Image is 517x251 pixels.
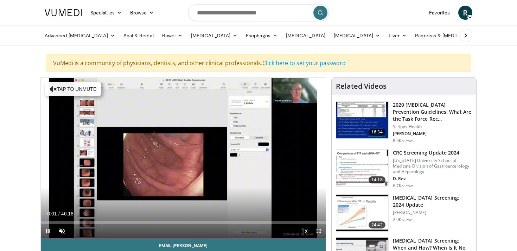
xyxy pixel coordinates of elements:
[187,29,242,43] a: [MEDICAL_DATA]
[86,6,126,20] a: Specialties
[393,217,414,222] p: 2.9K views
[45,9,82,16] img: VuMedi Logo
[393,138,414,144] p: 8.5K views
[425,6,454,20] a: Favorites
[393,194,472,208] h3: [MEDICAL_DATA] Screening: 2024 Update
[41,78,326,238] video-js: Video Player
[158,29,187,43] a: Bowel
[393,101,472,123] h3: 2020 [MEDICAL_DATA] Prevention Guidelines: What Are the Task Force Rec…
[45,82,101,96] button: Tap to unmute
[393,158,472,175] p: [US_STATE] University School of Medicine Division of Gastroenterology and Hepatology
[336,150,388,186] img: 91500494-a7c6-4302-a3df-6280f031e251.150x105_q85_crop-smart_upscale.jpg
[41,224,55,238] button: Pause
[384,29,411,43] a: Liver
[312,224,326,238] button: Fullscreen
[336,82,387,90] h4: Related Videos
[40,29,119,43] a: Advanced [MEDICAL_DATA]
[411,29,493,43] a: Pancreas & [MEDICAL_DATA]
[242,29,282,43] a: Esophagus
[119,29,158,43] a: Anal & Rectal
[369,221,385,228] span: 24:42
[336,195,388,231] img: ac114b1b-ca58-43de-a309-898d644626b7.150x105_q85_crop-smart_upscale.jpg
[458,6,472,20] a: R
[336,101,472,144] a: 16:34 2020 [MEDICAL_DATA] Prevention Guidelines: What Are the Task Force Rec… Scripps Health [PER...
[61,211,74,217] span: 46:18
[46,54,471,72] div: VuMedi is a community of physicians, dentists, and other clinical professionals.
[282,29,330,43] a: [MEDICAL_DATA]
[336,102,388,138] img: 1ac37fbe-7b52-4c81-8c6c-a0dd688d0102.150x105_q85_crop-smart_upscale.jpg
[369,176,385,183] span: 14:18
[336,149,472,189] a: 14:18 CRC Screening Update 2024 [US_STATE] University School of Medicine Division of Gastroentero...
[58,211,60,217] span: /
[393,210,472,215] p: [PERSON_NAME]
[55,224,69,238] button: Unmute
[47,211,57,217] span: 0:01
[393,176,472,182] p: D. Rex
[393,124,472,130] p: Scripps Health
[126,6,158,20] a: Browse
[393,183,414,189] p: 6.7K views
[188,4,329,21] input: Search topics, interventions
[336,194,472,232] a: 24:42 [MEDICAL_DATA] Screening: 2024 Update [PERSON_NAME] 2.9K views
[393,149,472,156] h3: CRC Screening Update 2024
[41,221,326,224] div: Progress Bar
[298,224,312,238] button: Playback Rate
[262,59,346,67] a: Click here to set your password
[393,131,472,137] p: [PERSON_NAME]
[330,29,384,43] a: [MEDICAL_DATA]
[369,128,385,136] span: 16:34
